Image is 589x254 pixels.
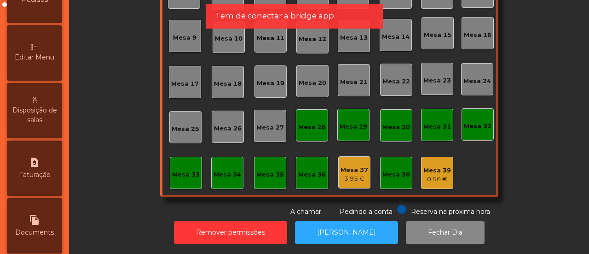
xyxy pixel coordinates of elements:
[406,221,485,244] button: Fechar Dia
[214,79,242,89] div: Mesa 18
[290,207,321,216] span: A chamar
[382,170,410,179] div: Mesa 38
[423,175,451,184] div: 0.56 €
[215,10,334,22] span: Tem de conectar a bridge app
[411,207,490,216] span: Reserva na próxima hora
[257,34,284,43] div: Mesa 11
[340,207,393,216] span: Pedindo a conta
[423,122,451,131] div: Mesa 31
[29,157,40,168] i: request_page
[173,33,196,42] div: Mesa 9
[382,32,410,41] div: Mesa 14
[299,78,326,88] div: Mesa 20
[214,170,241,179] div: Mesa 34
[172,170,200,179] div: Mesa 33
[340,33,368,42] div: Mesa 13
[172,124,199,134] div: Mesa 25
[19,170,51,180] span: Faturação
[171,79,199,89] div: Mesa 17
[464,122,491,131] div: Mesa 32
[298,170,326,179] div: Mesa 36
[214,124,242,133] div: Mesa 26
[295,221,398,244] button: [PERSON_NAME]
[464,30,491,40] div: Mesa 16
[341,174,368,183] div: 3.95 €
[340,77,368,87] div: Mesa 21
[341,165,368,175] div: Mesa 37
[463,77,491,86] div: Mesa 24
[340,122,367,131] div: Mesa 29
[15,228,54,237] span: Documents
[423,166,451,175] div: Mesa 39
[382,123,410,132] div: Mesa 30
[382,77,410,86] div: Mesa 22
[298,123,326,132] div: Mesa 28
[256,123,284,132] div: Mesa 27
[299,35,326,44] div: Mesa 12
[256,170,284,179] div: Mesa 35
[29,214,40,225] i: file_copy
[257,79,284,88] div: Mesa 19
[215,34,243,43] div: Mesa 10
[174,221,287,244] button: Remover permissões
[15,53,54,62] span: Editar Menu
[423,76,451,85] div: Mesa 23
[424,30,451,40] div: Mesa 15
[9,106,60,125] span: Disposição de salas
